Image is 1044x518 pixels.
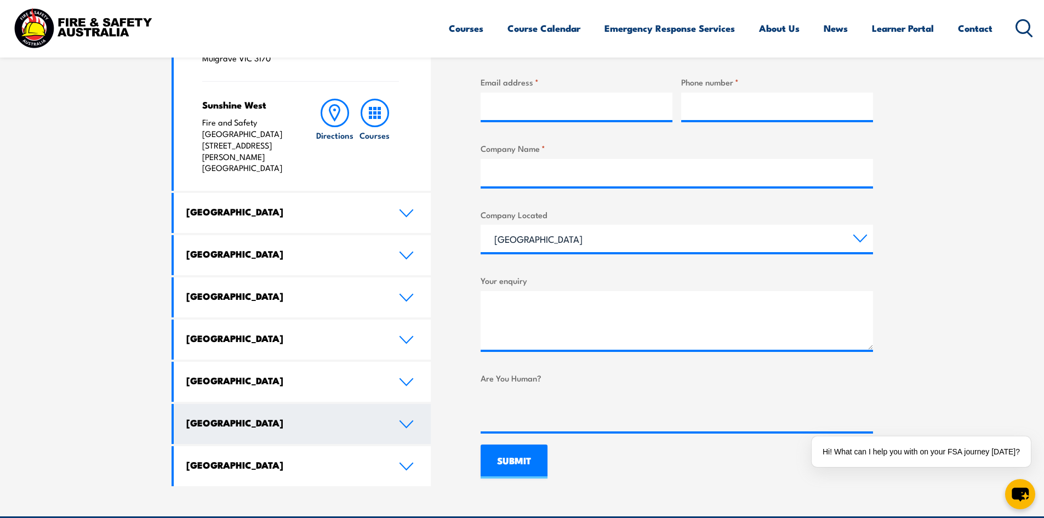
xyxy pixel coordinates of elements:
[186,206,383,218] h4: [GEOGRAPHIC_DATA]
[481,76,672,88] label: Email address
[872,14,934,43] a: Learner Portal
[202,117,294,174] p: Fire and Safety [GEOGRAPHIC_DATA] [STREET_ADDRESS][PERSON_NAME] [GEOGRAPHIC_DATA]
[958,14,992,43] a: Contact
[316,129,353,141] h6: Directions
[481,445,547,479] input: SUBMIT
[174,193,431,233] a: [GEOGRAPHIC_DATA]
[449,14,483,43] a: Courses
[1005,479,1035,509] button: chat-button
[824,14,848,43] a: News
[174,362,431,402] a: [GEOGRAPHIC_DATA]
[481,274,873,287] label: Your enquiry
[174,235,431,275] a: [GEOGRAPHIC_DATA]
[481,208,873,221] label: Company Located
[174,446,431,486] a: [GEOGRAPHIC_DATA]
[315,99,355,174] a: Directions
[507,14,580,43] a: Course Calendar
[186,248,383,260] h4: [GEOGRAPHIC_DATA]
[186,417,383,429] h4: [GEOGRAPHIC_DATA]
[360,129,390,141] h6: Courses
[812,436,1031,467] div: Hi! What can I help you with on your FSA journey [DATE]?
[186,459,383,471] h4: [GEOGRAPHIC_DATA]
[186,374,383,386] h4: [GEOGRAPHIC_DATA]
[174,277,431,317] a: [GEOGRAPHIC_DATA]
[481,372,873,384] label: Are You Human?
[186,332,383,344] h4: [GEOGRAPHIC_DATA]
[174,404,431,444] a: [GEOGRAPHIC_DATA]
[481,389,647,431] iframe: reCAPTCHA
[355,99,395,174] a: Courses
[481,142,873,155] label: Company Name
[174,320,431,360] a: [GEOGRAPHIC_DATA]
[604,14,735,43] a: Emergency Response Services
[759,14,800,43] a: About Us
[186,290,383,302] h4: [GEOGRAPHIC_DATA]
[681,76,873,88] label: Phone number
[202,99,294,111] h4: Sunshine West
